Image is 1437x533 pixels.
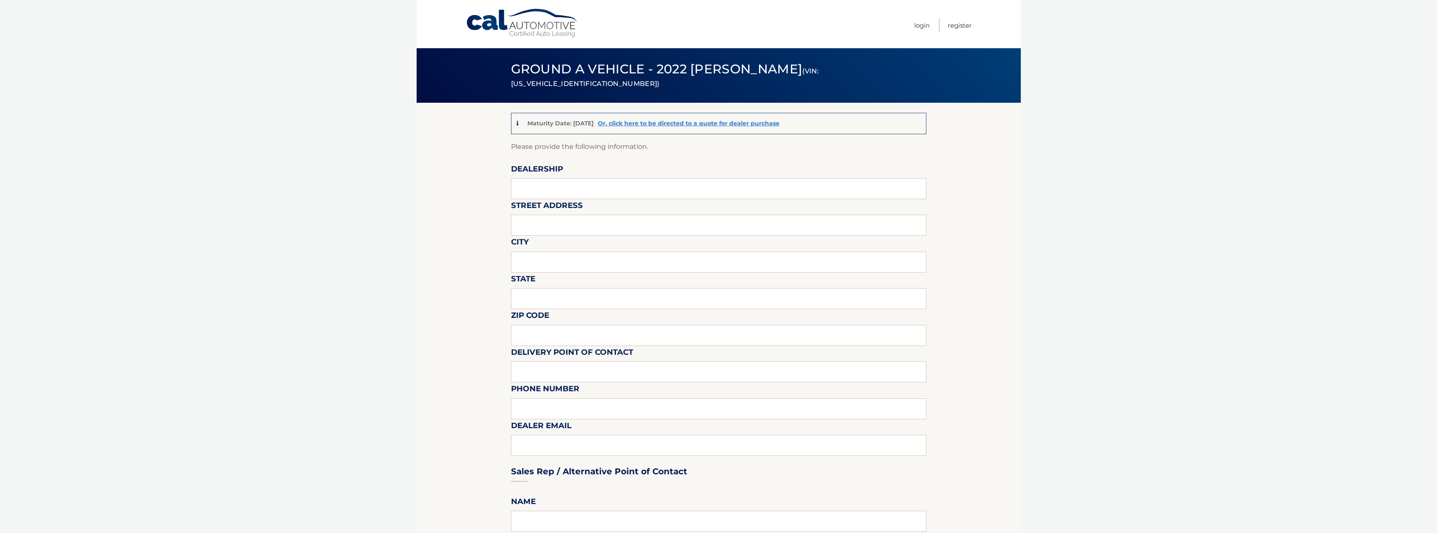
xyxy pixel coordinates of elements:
[511,141,926,153] p: Please provide the following information.
[511,163,563,178] label: Dealership
[511,273,535,288] label: State
[948,18,972,32] a: Register
[914,18,930,32] a: Login
[511,67,819,88] small: (VIN: [US_VEHICLE_IDENTIFICATION_NUMBER])
[527,120,594,127] p: Maturity Date: [DATE]
[511,382,579,398] label: Phone Number
[511,495,536,511] label: Name
[511,236,529,251] label: City
[466,8,579,38] a: Cal Automotive
[511,309,549,325] label: Zip Code
[511,61,819,89] span: Ground a Vehicle - 2022 [PERSON_NAME]
[511,466,687,477] h3: Sales Rep / Alternative Point of Contact
[511,346,633,361] label: Delivery Point of Contact
[598,120,780,127] a: Or, click here to be directed to a quote for dealer purchase
[511,199,583,215] label: Street Address
[511,419,571,435] label: Dealer Email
